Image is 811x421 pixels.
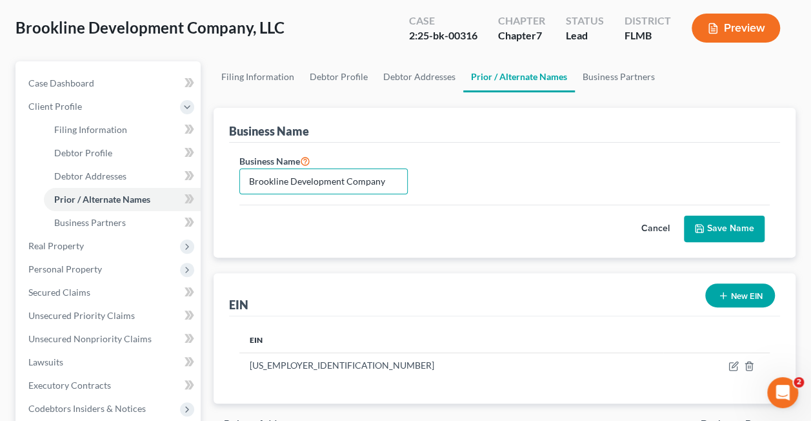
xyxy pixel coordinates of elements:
[375,61,463,92] a: Debtor Addresses
[566,28,604,43] div: Lead
[239,353,663,378] td: [US_EMPLOYER_IDENTIFICATION_NUMBER]
[44,118,201,141] a: Filing Information
[28,101,82,112] span: Client Profile
[54,124,127,135] span: Filing Information
[18,281,201,304] a: Secured Claims
[627,216,684,242] button: Cancel
[239,153,310,169] label: Business Name
[54,217,126,228] span: Business Partners
[28,77,94,88] span: Case Dashboard
[28,263,102,274] span: Personal Property
[229,123,309,139] div: Business Name
[18,304,201,327] a: Unsecured Priority Claims
[229,297,248,313] div: EIN
[18,374,201,397] a: Executory Contracts
[44,211,201,234] a: Business Partners
[44,141,201,165] a: Debtor Profile
[463,61,575,92] a: Prior / Alternate Names
[15,18,285,37] span: Brookline Development Company, LLC
[18,327,201,351] a: Unsecured Nonpriority Claims
[28,403,146,414] span: Codebtors Insiders & Notices
[239,327,663,353] th: EIN
[794,377,804,387] span: 2
[692,14,780,43] button: Preview
[54,147,112,158] span: Debtor Profile
[28,356,63,367] span: Lawsuits
[214,61,302,92] a: Filing Information
[54,170,126,181] span: Debtor Addresses
[18,351,201,374] a: Lawsuits
[409,14,477,28] div: Case
[498,14,545,28] div: Chapter
[18,72,201,95] a: Case Dashboard
[44,188,201,211] a: Prior / Alternate Names
[705,283,775,307] button: New EIN
[54,194,150,205] span: Prior / Alternate Names
[240,169,407,194] input: Enter business name...
[575,61,662,92] a: Business Partners
[28,240,84,251] span: Real Property
[498,28,545,43] div: Chapter
[536,29,542,41] span: 7
[409,28,477,43] div: 2:25-bk-00316
[28,380,111,391] span: Executory Contracts
[625,14,671,28] div: District
[28,333,152,344] span: Unsecured Nonpriority Claims
[625,28,671,43] div: FLMB
[684,216,765,243] button: Save Name
[566,14,604,28] div: Status
[767,377,798,408] iframe: Intercom live chat
[44,165,201,188] a: Debtor Addresses
[28,310,135,321] span: Unsecured Priority Claims
[28,287,90,298] span: Secured Claims
[302,61,375,92] a: Debtor Profile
